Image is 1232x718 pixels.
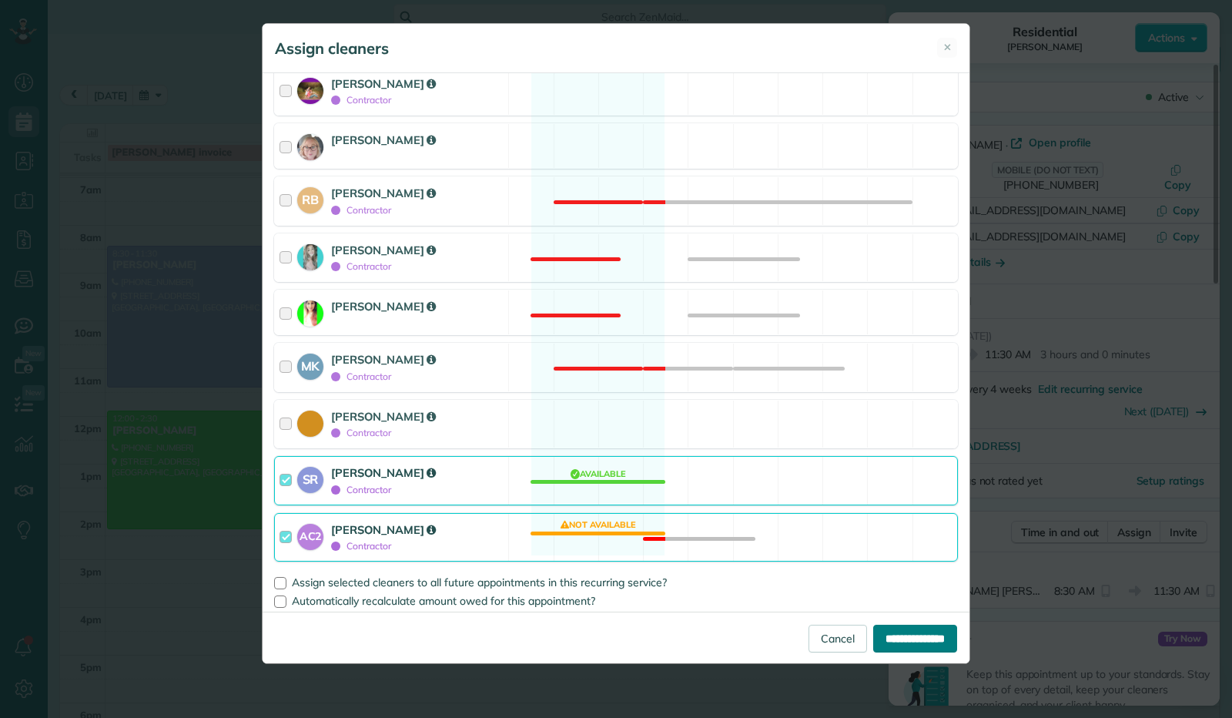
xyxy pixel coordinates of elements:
strong: [PERSON_NAME] [331,465,436,480]
strong: [PERSON_NAME] [331,186,436,200]
span: Contractor [331,371,391,382]
span: Assign selected cleaners to all future appointments in this recurring service? [292,575,667,589]
span: Contractor [331,540,391,552]
strong: [PERSON_NAME] [331,352,436,367]
a: Cancel [808,625,867,653]
span: Contractor [331,260,391,272]
strong: AC2 [297,524,323,545]
strong: [PERSON_NAME] [331,299,436,314]
strong: [PERSON_NAME] [331,243,436,257]
span: Contractor [331,427,391,438]
strong: [PERSON_NAME] [331,133,436,147]
strong: SR [297,467,323,488]
span: Contractor [331,484,391,495]
h5: Assign cleaners [275,38,389,59]
strong: MK [297,354,323,375]
span: Contractor [331,204,391,216]
strong: [PERSON_NAME] [331,76,436,91]
span: ✕ [943,40,952,55]
strong: [PERSON_NAME] [331,409,436,424]
strong: [PERSON_NAME] [331,522,436,537]
span: Automatically recalculate amount owed for this appointment? [292,594,595,608]
strong: RB [297,187,323,209]
span: Contractor [331,94,391,106]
